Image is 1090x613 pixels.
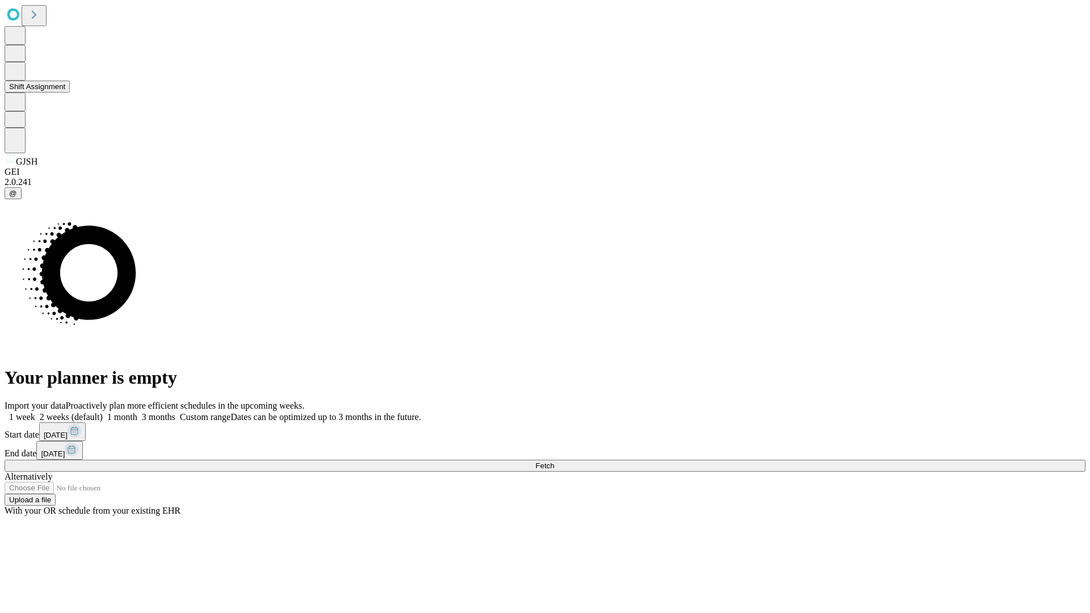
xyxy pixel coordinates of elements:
[40,412,103,422] span: 2 weeks (default)
[16,157,37,166] span: GJSH
[36,441,83,460] button: [DATE]
[9,189,17,198] span: @
[9,412,35,422] span: 1 week
[44,431,68,439] span: [DATE]
[535,461,554,470] span: Fetch
[230,412,421,422] span: Dates can be optimized up to 3 months in the future.
[41,450,65,458] span: [DATE]
[39,422,86,441] button: [DATE]
[5,506,181,515] span: With your OR schedule from your existing EHR
[5,367,1085,388] h1: Your planner is empty
[142,412,175,422] span: 3 months
[107,412,137,422] span: 1 month
[5,167,1085,177] div: GEI
[5,187,22,199] button: @
[66,401,304,410] span: Proactively plan more efficient schedules in the upcoming weeks.
[5,460,1085,472] button: Fetch
[5,81,70,93] button: Shift Assignment
[5,441,1085,460] div: End date
[5,472,52,481] span: Alternatively
[180,412,230,422] span: Custom range
[5,177,1085,187] div: 2.0.241
[5,401,66,410] span: Import your data
[5,494,56,506] button: Upload a file
[5,422,1085,441] div: Start date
